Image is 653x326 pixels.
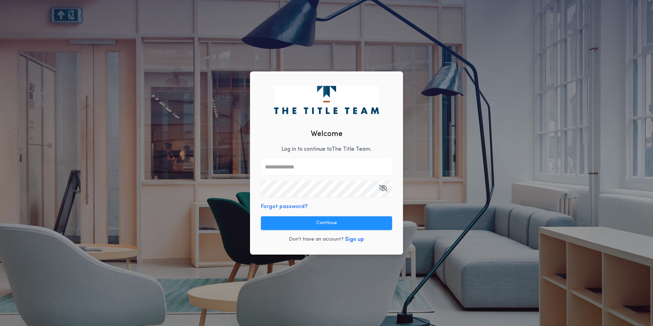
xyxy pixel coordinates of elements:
[261,203,308,211] button: Forgot password?
[345,235,364,244] button: Sign up
[261,216,392,230] button: Continue
[274,86,379,114] img: logo
[281,145,372,153] p: Log in to continue to The Title Team .
[289,236,344,243] p: Don't have an account?
[311,128,343,140] h2: Welcome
